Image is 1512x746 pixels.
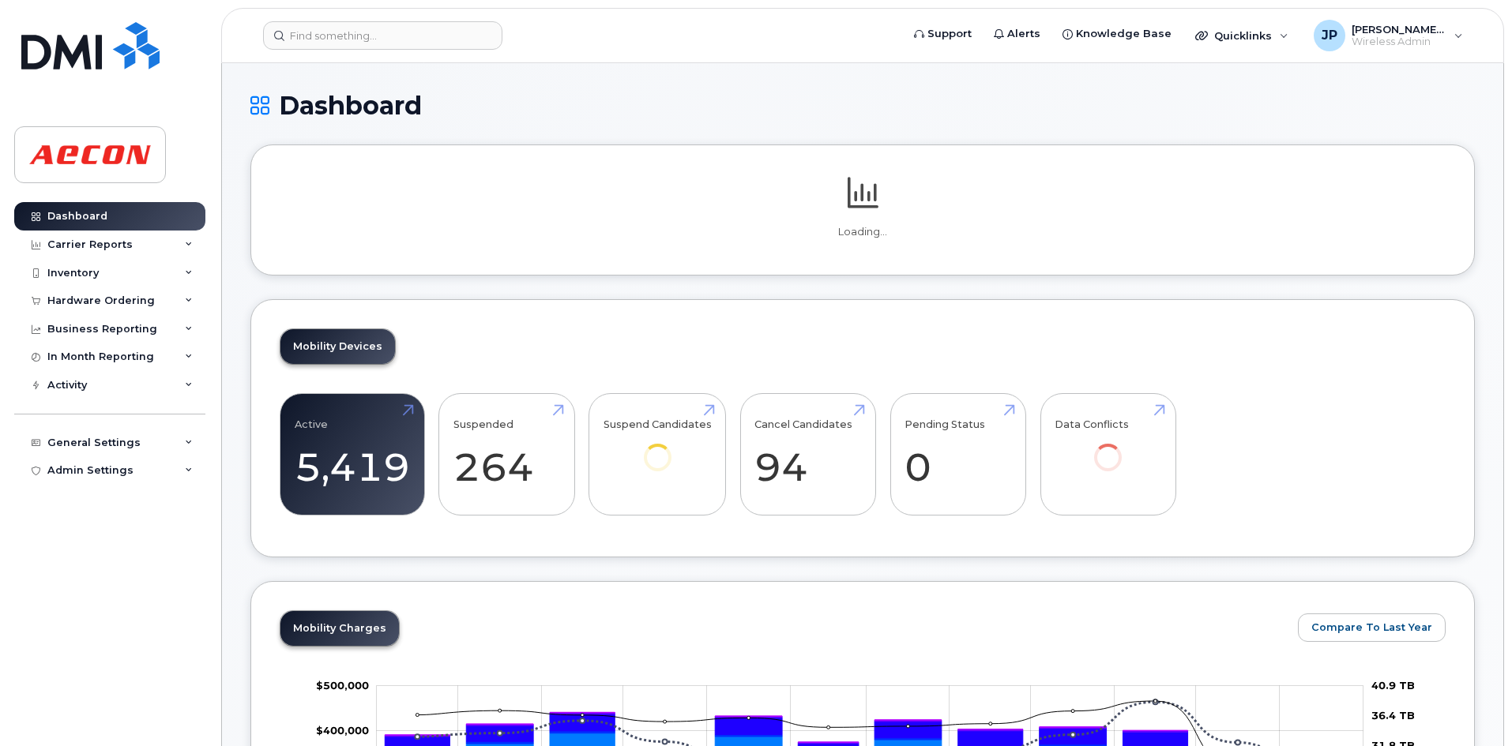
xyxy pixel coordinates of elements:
[1311,620,1432,635] span: Compare To Last Year
[316,725,369,737] tspan: $400,000
[1298,613,1446,642] button: Compare To Last Year
[1055,403,1161,493] a: Data Conflicts
[295,403,410,507] a: Active 5,419
[316,679,369,692] g: $0
[280,329,395,364] a: Mobility Devices
[280,611,399,646] a: Mobility Charges
[280,225,1446,239] p: Loading...
[604,403,712,493] a: Suspend Candidates
[316,725,369,737] g: $0
[905,403,1011,507] a: Pending Status 0
[1371,709,1415,722] tspan: 36.4 TB
[754,403,861,507] a: Cancel Candidates 94
[453,403,560,507] a: Suspended 264
[250,92,1475,119] h1: Dashboard
[316,679,369,692] tspan: $500,000
[1371,679,1415,692] tspan: 40.9 TB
